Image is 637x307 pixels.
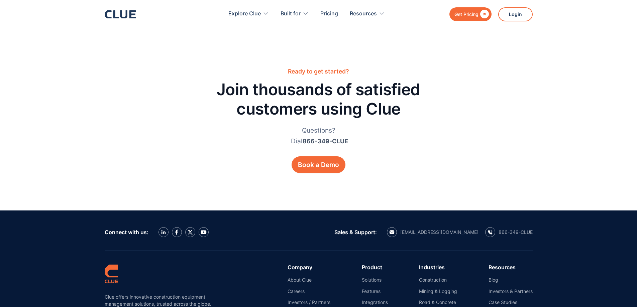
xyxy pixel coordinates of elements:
div: 866-349-CLUE [499,229,533,235]
h2: Join thousands of satisfied customers using Clue [190,80,447,118]
img: email icon [389,230,395,234]
div: Built for [281,3,301,24]
div: Dial [291,137,348,145]
a: Investors / Partners [288,299,330,305]
a: Login [498,7,533,21]
div:  [479,10,489,18]
div: Resources [350,3,377,24]
div: Connect with us: [105,229,148,235]
a: Pricing [320,3,338,24]
a: Mining & Logging [419,288,457,294]
a: Case Studies [489,299,533,305]
div: Industries [419,264,457,270]
a: Blog [489,277,533,283]
div: Company [288,264,330,270]
a: email icon[EMAIL_ADDRESS][DOMAIN_NAME] [387,227,479,237]
div: Questions? [190,126,447,135]
a: Construction [419,277,457,283]
img: YouTube Icon [201,230,207,234]
a: Investors & Partners [489,288,533,294]
img: LinkedIn icon [161,230,166,235]
div: Resources [489,264,533,270]
a: calling icon866-349-CLUE [485,227,533,237]
a: About Clue [288,277,330,283]
div: Built for [281,3,309,24]
div: Product [362,264,388,270]
div: Sales & Support: [334,229,377,235]
img: facebook icon [175,229,178,235]
div: Book a Demo [298,160,339,170]
div: Resources [350,3,385,24]
div: [EMAIL_ADDRESS][DOMAIN_NAME] [400,229,479,235]
a: Features [362,288,388,294]
a: Road & Concrete [419,299,457,305]
a: 866-349-CLUE [303,138,348,145]
div: Explore Clue [228,3,269,24]
div: Get Pricing [454,10,479,18]
img: X icon twitter [188,229,193,235]
a: Solutions [362,277,388,283]
div: Ready to get started? [190,67,447,76]
a: Book a Demo [292,156,345,173]
a: Get Pricing [449,7,492,21]
img: clue logo simple [105,264,118,283]
a: Careers [288,288,330,294]
a: Integrations [362,299,388,305]
div: Explore Clue [228,3,261,24]
img: calling icon [488,230,493,235]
